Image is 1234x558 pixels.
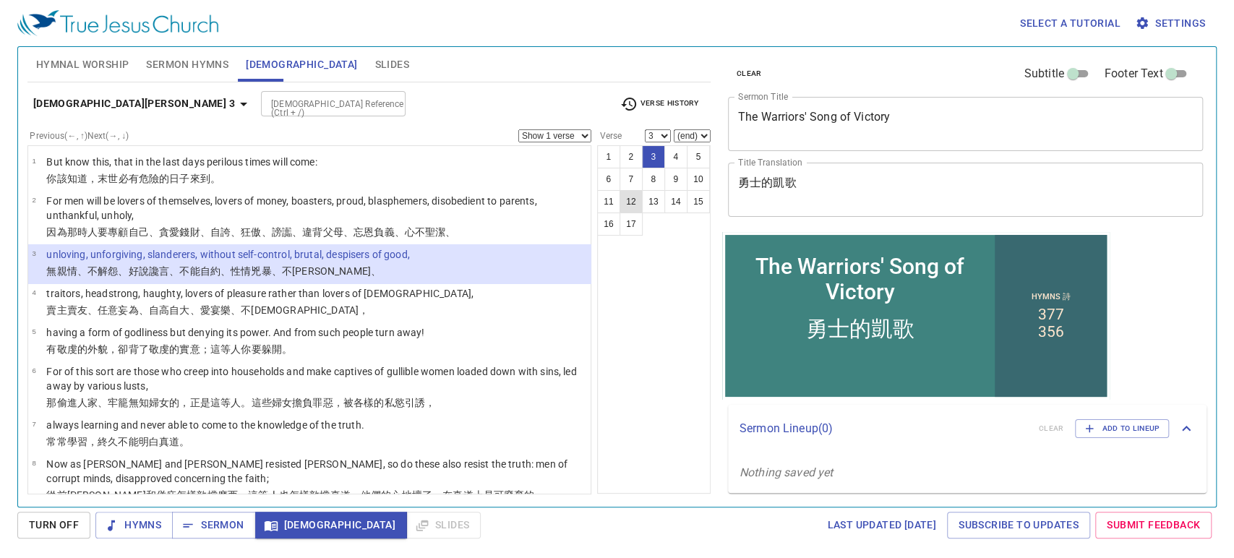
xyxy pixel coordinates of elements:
wg989: 、違背 [292,226,455,238]
textarea: 勇士的凱歌 [738,176,1194,203]
button: 17 [620,213,643,236]
wg786: 、好說讒言 [118,265,381,277]
wg1161: [PERSON_NAME] [67,489,545,501]
b: [DEMOGRAPHIC_DATA][PERSON_NAME] 3 [33,95,235,113]
wg4987: 罪惡 [312,397,435,408]
wg2071: 專顧自己 [108,226,455,238]
button: 1 [597,145,620,168]
button: Verse History [612,93,707,115]
button: 14 [664,190,687,213]
wg436: 真道 [330,489,544,501]
wg1744: 人家 [77,397,435,408]
p: always learning and never able to come to the knowledge of the truth. [46,418,364,432]
button: 16 [597,213,620,236]
button: 3 [642,145,665,168]
span: Sermon Hymns [146,56,228,74]
wg462: 、 [445,226,455,238]
wg1161: 背了 [129,343,292,355]
wg3475: ，這等人 [238,489,545,501]
span: Select a tutorial [1020,14,1121,33]
wg2150: 的外貌 [77,343,292,355]
button: 8 [642,168,665,191]
wg2532: 怎樣 [289,489,545,501]
wg3779: 敵擋 [309,489,545,501]
wg2192: 敬虔 [57,343,293,355]
span: 6 [32,366,35,374]
wg3778: 也 [279,489,545,501]
button: 4 [664,145,687,168]
wg4012: 是可廢棄的 [484,489,545,501]
wg1764: 。 [210,173,220,184]
span: [DEMOGRAPHIC_DATA] [267,516,395,534]
p: 因為 [46,225,586,239]
button: 6 [597,168,620,191]
span: [DEMOGRAPHIC_DATA] [246,56,357,74]
button: 10 [687,168,710,191]
p: unloving, unforgiving, slanderers, without self-control, brutal, despisers of good, [46,247,409,262]
wg3129: ，終久不 [87,436,190,447]
p: Now as [PERSON_NAME] and [PERSON_NAME] resisted [PERSON_NAME], so do these also resist the truth:... [46,457,586,486]
button: Select a tutorial [1014,10,1126,37]
wg1228: 、不能自約 [169,265,381,277]
p: 你該知道 [46,171,317,186]
wg3563: 壞了 [412,489,545,501]
button: 12 [620,190,643,213]
wg865: 、 [371,265,381,277]
wg1411: ；這等人 [200,343,292,355]
wg266: ，被各樣的 [333,397,436,408]
button: clear [728,65,771,82]
span: Subscribe to Updates [959,516,1079,534]
button: 2 [620,145,643,168]
wg5367: 、貪愛錢財 [149,226,456,238]
wg2250: 必有危險的 [118,173,220,184]
wg96: 。 [535,489,545,501]
wg3842: 學習 [67,436,190,447]
button: 15 [687,190,710,213]
wg5128: 你要躲開 [241,343,292,355]
p: Sermon Lineup ( 0 ) [740,420,1027,437]
button: Add to Lineup [1075,419,1169,438]
wg4102: 上 [474,489,545,501]
textarea: The Warriors' Song of Victory [738,110,1194,137]
p: 那偷進 [46,395,586,410]
wg2540: 來到 [190,173,220,184]
span: Last updated [DATE] [827,516,936,534]
button: Sermon [172,512,255,538]
p: 從前 [46,488,586,502]
wg71: ， [425,397,435,408]
span: clear [737,67,762,80]
wg3614: 、牢籠 [98,397,435,408]
button: Turn Off [17,512,90,538]
button: [DEMOGRAPHIC_DATA] [255,512,407,538]
wg1133: 的， [169,397,435,408]
wg2532: 佯庇 [156,489,545,501]
wg1526: 這等人 [210,397,435,408]
wg225: 。 [179,436,189,447]
span: Subtitle [1024,65,1064,82]
label: Verse [597,132,622,140]
button: 11 [597,190,620,213]
button: Hymns [95,512,173,538]
span: 2 [32,196,35,204]
button: Settings [1132,10,1211,37]
span: Submit Feedback [1107,516,1200,534]
div: Sermon Lineup(0)clearAdd to Lineup [728,405,1207,452]
button: 9 [664,168,687,191]
p: 有 [46,342,424,356]
wg5244: 、謗讟 [262,226,456,238]
wg5366: 、自誇 [200,226,456,238]
p: having a form of godliness but denying its power. And from such people turn away! [46,325,424,340]
span: 3 [32,249,35,257]
i: Nothing saved yet [740,465,834,479]
button: [DEMOGRAPHIC_DATA][PERSON_NAME] 3 [27,90,258,117]
wg213: 、狂傲 [231,226,455,238]
wg2704: ，在真道 [432,489,545,501]
wg4273: 、任意妄為 [87,304,369,316]
wg884: 、心不聖潔 [395,226,456,238]
wg3446: ，卻 [108,343,292,355]
wg1118: 、忘恩負義 [343,226,456,238]
wg5130: 。這些婦女擔負 [241,397,435,408]
wg5467: 日子 [169,173,220,184]
span: Hymns [107,516,161,534]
